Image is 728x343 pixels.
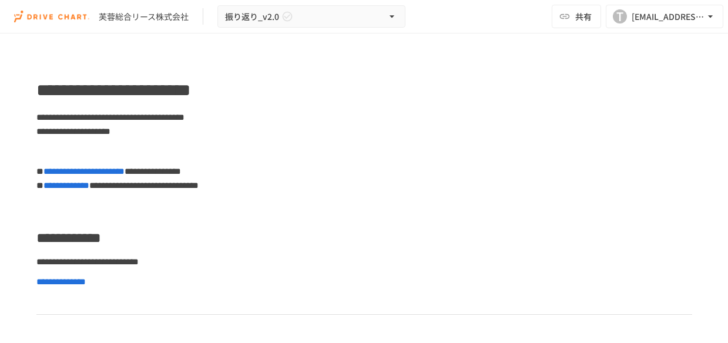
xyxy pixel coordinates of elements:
[632,9,704,24] div: [EMAIL_ADDRESS][DOMAIN_NAME]
[575,10,592,23] span: 共有
[225,9,279,24] span: 振り返り_v2.0
[613,9,627,23] div: T
[217,5,405,28] button: 振り返り_v2.0
[606,5,723,28] button: T[EMAIL_ADDRESS][DOMAIN_NAME]
[99,11,189,23] div: 芙蓉総合リース株式会社
[552,5,601,28] button: 共有
[14,7,89,26] img: i9VDDS9JuLRLX3JIUyK59LcYp6Y9cayLPHs4hOxMB9W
